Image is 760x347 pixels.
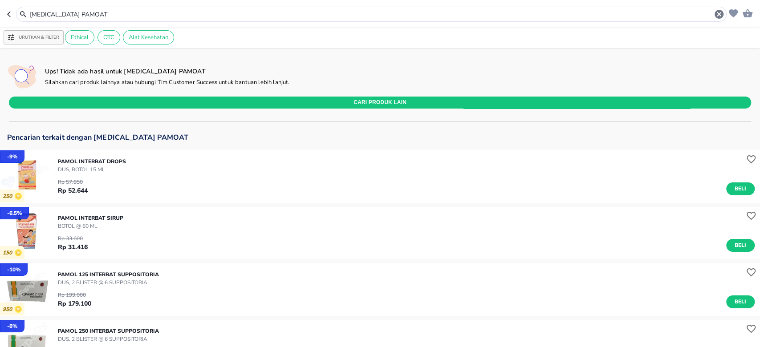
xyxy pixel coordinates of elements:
p: PAMOL 250 Interbat SUPPOSITORIA [58,327,159,335]
p: - 6.5 % [7,209,22,217]
p: Rp 31.416 [58,242,88,252]
button: CARI PRODUK LAIN [9,97,751,109]
span: Beli [733,241,748,250]
p: 250 [3,193,15,200]
p: 950 [3,306,15,313]
button: Beli [726,182,755,195]
div: Ethical [65,30,94,44]
span: Beli [733,184,748,194]
p: Rp 199.000 [58,291,91,299]
p: DUS, 2 BLISTER @ 6 SUPPOSITORIA [58,335,159,343]
img: no available products [6,61,38,93]
p: PAMOL Interbat DROPS [58,157,126,165]
p: - 9 % [7,153,17,161]
p: 150 [3,250,15,256]
p: - 10 % [7,266,20,274]
p: BOTOL @ 60 ML [58,222,123,230]
button: Beli [726,295,755,308]
p: Ups! Tidak ada hasil untuk [MEDICAL_DATA] PAMOAT [45,67,289,76]
span: Alat Kesehatan [123,33,174,41]
p: DUS, 2 BLISTER @ 6 SUPPOSITORIA [58,278,159,286]
p: Rp 33.600 [58,234,88,242]
p: DUS, BOTOL 15 ML [58,165,126,173]
p: Rp 57.850 [58,178,88,186]
button: Urutkan & Filter [4,30,64,44]
div: Alat Kesehatan [123,30,174,44]
div: OTC [98,30,120,44]
p: PAMOL Interbat SIRUP [58,214,123,222]
p: Urutkan & Filter [19,34,59,41]
p: Silahkan cari produk lainnya atau hubungi Tim Customer Success untuk bantuan lebih lanjut. [45,79,289,87]
span: OTC [98,33,120,41]
p: Pencarian terkait dengan [MEDICAL_DATA] PAMOAT [7,134,753,141]
p: Rp 179.100 [58,299,91,308]
button: Beli [726,239,755,252]
p: PAMOL 125 Interbat SUPPOSITORIA [58,270,159,278]
p: Rp 52.644 [58,186,88,195]
input: Cari 4000+ produk di sini [29,10,714,19]
span: Beli [733,297,748,307]
span: Ethical [65,33,94,41]
p: - 8 % [7,322,17,330]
